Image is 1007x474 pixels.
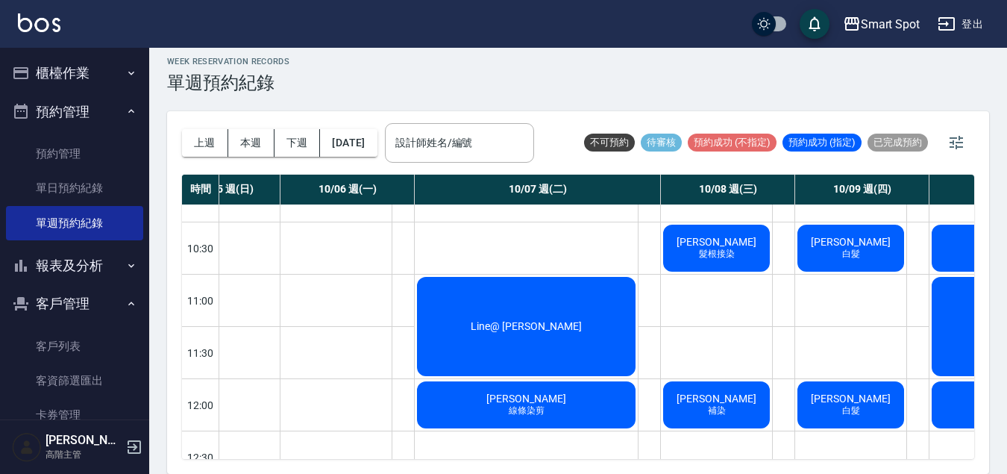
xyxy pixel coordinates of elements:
[169,175,280,205] div: 10/05 週(日)
[483,393,569,405] span: [PERSON_NAME]
[6,329,143,364] a: 客戶列表
[696,248,738,261] span: 髮根接染
[6,54,143,93] button: 櫃檯作業
[782,136,862,149] span: 預約成功 (指定)
[506,405,548,417] span: 線條染剪
[228,129,275,157] button: 本週
[6,171,143,205] a: 單日預約紀錄
[808,236,894,248] span: [PERSON_NAME]
[46,448,122,461] p: 高階主管
[674,236,759,248] span: [PERSON_NAME]
[6,364,143,398] a: 客資篩選匯出
[182,129,228,157] button: 上週
[468,320,585,332] span: Line@ [PERSON_NAME]
[584,136,635,149] span: 不可預約
[6,398,143,432] a: 卡券管理
[839,248,863,261] span: 白髮
[280,175,415,205] div: 10/06 週(一)
[932,10,989,38] button: 登出
[6,137,143,171] a: 預約管理
[839,405,863,417] span: 白髮
[18,13,60,32] img: Logo
[12,432,42,462] img: Person
[795,175,929,205] div: 10/09 週(四)
[275,129,321,157] button: 下週
[868,136,928,149] span: 已完成預約
[182,274,219,326] div: 11:00
[46,433,122,448] h5: [PERSON_NAME]
[641,136,682,149] span: 待審核
[705,405,729,417] span: 補染
[661,175,795,205] div: 10/08 週(三)
[837,9,926,40] button: Smart Spot
[861,15,920,34] div: Smart Spot
[415,175,661,205] div: 10/07 週(二)
[182,326,219,378] div: 11:30
[182,169,219,222] div: 10:00
[182,222,219,274] div: 10:30
[800,9,829,39] button: save
[167,57,289,66] h2: WEEK RESERVATION RECORDS
[320,129,377,157] button: [DATE]
[688,136,777,149] span: 預約成功 (不指定)
[182,378,219,431] div: 12:00
[6,93,143,131] button: 預約管理
[167,72,289,93] h3: 單週預約紀錄
[182,175,219,205] div: 時間
[6,206,143,240] a: 單週預約紀錄
[808,393,894,405] span: [PERSON_NAME]
[6,284,143,323] button: 客戶管理
[674,393,759,405] span: [PERSON_NAME]
[6,246,143,285] button: 報表及分析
